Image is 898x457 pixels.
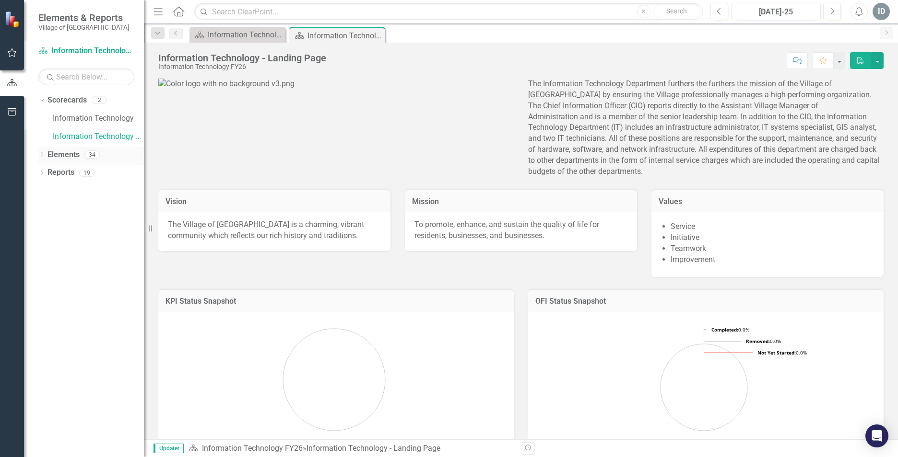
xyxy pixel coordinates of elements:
[53,131,144,142] a: Information Technology FY26
[412,197,630,206] h3: Mission
[711,326,738,333] tspan: Completed:
[47,167,74,178] a: Reports
[208,29,283,41] div: Information Technology - Landing Page
[666,7,687,15] span: Search
[307,30,383,42] div: Information Technology - Landing Page
[79,169,95,177] div: 19
[158,53,326,63] div: Information Technology - Landing Page
[38,46,134,57] a: Information Technology FY26
[746,338,770,344] tspan: Removed:
[38,12,130,23] span: Elements & Reports
[307,444,440,453] div: Information Technology - Landing Page
[4,10,23,29] img: ClearPoint Strategy
[734,6,817,18] div: [DATE]-25
[202,444,303,453] a: Information Technology FY26
[189,443,514,454] div: »
[757,349,796,356] tspan: Not Yet Started:
[671,232,874,243] li: Initiative
[38,69,134,85] input: Search Below...
[757,349,807,356] text: 0.0%
[731,3,821,20] button: [DATE]-25
[671,243,874,254] li: Teamwork
[746,338,781,344] text: 0.0%
[53,113,144,124] a: Information Technology
[192,29,283,41] a: Information Technology - Landing Page
[165,197,383,206] h3: Vision
[168,219,381,241] p: The Village of [GEOGRAPHIC_DATA] is a charming, vibrant community which reflects our rich history...
[671,221,874,232] li: Service
[659,197,876,206] h3: Values
[711,326,749,333] text: 0.0%
[865,424,888,447] div: Open Intercom Messenger
[38,23,130,31] small: Village of [GEOGRAPHIC_DATA]
[194,3,703,20] input: Search ClearPoint...
[535,297,876,306] h3: OFI Status Snapshot
[154,444,184,453] span: Updater
[92,96,107,104] div: 2
[158,63,326,70] div: Information Technology FY26
[528,79,884,177] p: The Information Technology Department furthers the furthers the mission of the Village of [GEOGRA...
[671,254,874,265] li: Improvement
[414,219,627,241] p: To promote, enhance, and sustain the quality of life for residents, businesses, and businesses.
[84,150,100,159] div: 34
[873,3,890,20] button: ID
[165,297,507,306] h3: KPI Status Snapshot
[47,149,80,160] a: Elements
[158,79,295,90] img: Color logo with no background v3.png
[653,5,701,18] button: Search
[47,95,87,106] a: Scorecards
